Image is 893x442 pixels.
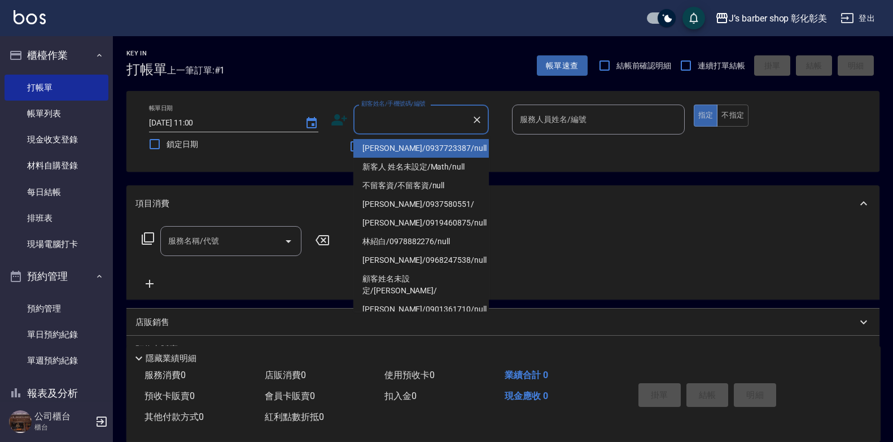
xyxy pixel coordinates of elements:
[167,63,225,77] span: 上一筆訂單:#1
[353,158,489,176] li: 新客人 姓名未設定/Math/null
[265,411,324,422] span: 紅利點數折抵 0
[698,60,745,72] span: 連續打單結帳
[505,370,548,380] span: 業績合計 0
[145,411,204,422] span: 其他付款方式 0
[146,353,196,365] p: 隱藏業績明細
[298,110,325,137] button: Choose date, selected date is 2025-09-26
[9,410,32,433] img: Person
[149,104,173,112] label: 帳單日期
[5,348,108,374] a: 單週預約紀錄
[5,41,108,70] button: 櫃檯作業
[836,8,879,29] button: 登出
[5,231,108,257] a: 現場電腦打卡
[5,153,108,179] a: 材料自購登錄
[5,262,108,291] button: 預約管理
[279,232,297,250] button: Open
[711,7,831,30] button: J’s barber shop 彰化彰美
[126,309,879,336] div: 店販銷售
[34,422,92,432] p: 櫃台
[729,11,827,25] div: J’s barber shop 彰化彰美
[353,232,489,251] li: 林紹白/0978882276/null
[537,55,588,76] button: 帳單速查
[353,214,489,232] li: [PERSON_NAME]/0919460875/null
[384,391,417,401] span: 扣入金 0
[717,105,748,127] button: 不指定
[5,101,108,127] a: 帳單列表
[145,391,195,401] span: 預收卡販賣 0
[353,300,489,319] li: [PERSON_NAME]/0901361710/null
[126,62,167,77] h3: 打帳單
[353,139,489,158] li: [PERSON_NAME]/0937723387/null
[361,99,426,108] label: 顧客姓名/手機號碼/編號
[167,138,198,150] span: 鎖定日期
[5,322,108,348] a: 單日預約紀錄
[353,195,489,214] li: [PERSON_NAME]/0937580551/
[5,205,108,231] a: 排班表
[353,270,489,300] li: 顧客姓名未設定/[PERSON_NAME]/
[694,105,718,127] button: 指定
[265,370,306,380] span: 店販消費 0
[384,370,435,380] span: 使用預收卡 0
[505,391,548,401] span: 現金應收 0
[135,198,169,210] p: 項目消費
[682,7,705,29] button: save
[353,251,489,270] li: [PERSON_NAME]/0968247538/null
[5,75,108,101] a: 打帳單
[135,317,169,328] p: 店販銷售
[34,411,92,422] h5: 公司櫃台
[5,296,108,322] a: 預約管理
[135,344,178,356] p: 預收卡販賣
[469,112,485,128] button: Clear
[126,185,879,222] div: 項目消費
[353,176,489,195] li: 不留客資/不留客資/null
[265,391,315,401] span: 會員卡販賣 0
[126,336,879,363] div: 預收卡販賣
[616,60,672,72] span: 結帳前確認明細
[14,10,46,24] img: Logo
[149,114,294,132] input: YYYY/MM/DD hh:mm
[5,179,108,205] a: 每日結帳
[5,127,108,153] a: 現金收支登錄
[126,50,167,57] h2: Key In
[5,379,108,408] button: 報表及分析
[145,370,186,380] span: 服務消費 0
